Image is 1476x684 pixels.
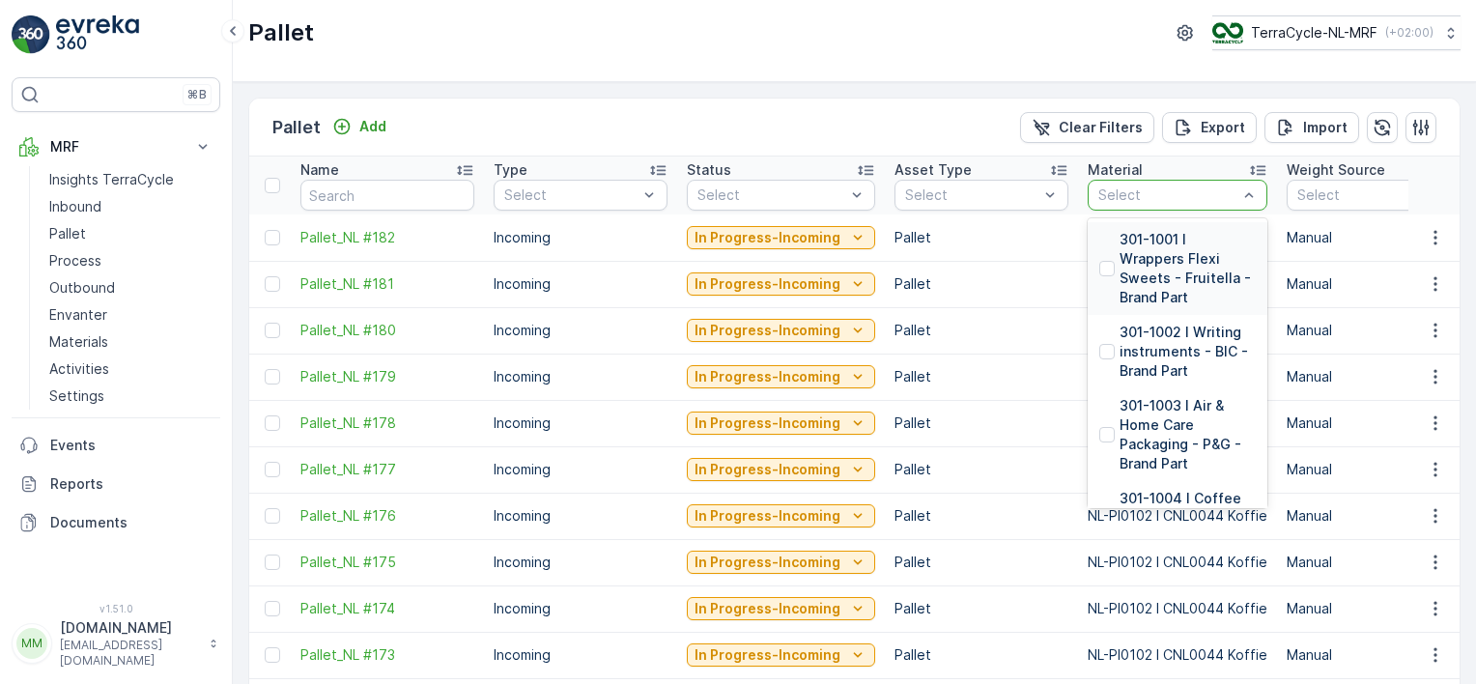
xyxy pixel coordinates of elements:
[12,603,220,614] span: v 1.51.0
[894,160,972,180] p: Asset Type
[300,413,474,433] a: Pallet_NL #178
[695,506,840,526] p: In Progress-Incoming
[12,15,50,54] img: logo
[359,117,386,136] p: Add
[894,645,1068,665] p: Pallet
[49,170,174,189] p: Insights TerraCycle
[300,506,474,526] a: Pallet_NL #176
[300,367,474,386] a: Pallet_NL #179
[187,87,207,102] p: ⌘B
[49,224,86,243] p: Pallet
[1201,118,1245,137] p: Export
[60,618,199,638] p: [DOMAIN_NAME]
[50,474,213,494] p: Reports
[248,17,314,48] p: Pallet
[265,555,280,570] div: Toggle Row Selected
[265,647,280,663] div: Toggle Row Selected
[894,599,1068,618] p: Pallet
[272,114,321,141] p: Pallet
[300,460,474,479] span: Pallet_NL #177
[265,276,280,292] div: Toggle Row Selected
[894,506,1068,526] p: Pallet
[1287,274,1461,294] p: Manual
[1287,460,1461,479] p: Manual
[1287,367,1461,386] p: Manual
[1088,160,1143,180] p: Material
[494,160,527,180] p: Type
[1297,185,1431,205] p: Select
[265,323,280,338] div: Toggle Row Selected
[1287,228,1461,247] p: Manual
[687,551,875,574] button: In Progress-Incoming
[300,321,474,340] a: Pallet_NL #180
[49,386,104,406] p: Settings
[1287,645,1461,665] p: Manual
[1059,118,1143,137] p: Clear Filters
[325,115,394,138] button: Add
[300,645,474,665] span: Pallet_NL #173
[49,332,108,352] p: Materials
[1287,599,1461,618] p: Manual
[1287,506,1461,526] p: Manual
[1212,22,1243,43] img: TC_v739CUj.png
[494,553,667,572] p: Incoming
[1251,23,1377,43] p: TerraCycle-NL-MRF
[12,503,220,542] a: Documents
[504,185,638,205] p: Select
[494,367,667,386] p: Incoming
[49,251,101,271] p: Process
[265,462,280,477] div: Toggle Row Selected
[687,597,875,620] button: In Progress-Incoming
[894,321,1068,340] p: Pallet
[695,367,840,386] p: In Progress-Incoming
[687,272,875,296] button: In Progress-Incoming
[1120,489,1256,547] p: 301-1004 I Coffee capsules - JDE - Brand Part
[494,460,667,479] p: Incoming
[42,247,220,274] a: Process
[687,319,875,342] button: In Progress-Incoming
[494,599,667,618] p: Incoming
[905,185,1038,205] p: Select
[300,228,474,247] a: Pallet_NL #182
[42,328,220,356] a: Materials
[1287,413,1461,433] p: Manual
[50,436,213,455] p: Events
[494,321,667,340] p: Incoming
[1020,112,1154,143] button: Clear Filters
[1287,553,1461,572] p: Manual
[687,365,875,388] button: In Progress-Incoming
[42,274,220,301] a: Outbound
[12,128,220,166] button: MRF
[265,369,280,385] div: Toggle Row Selected
[12,618,220,669] button: MM[DOMAIN_NAME][EMAIL_ADDRESS][DOMAIN_NAME]
[1120,396,1256,473] p: 301-1003 I Air & Home Care Packaging - P&G - Brand Part
[56,15,139,54] img: logo_light-DOdMpM7g.png
[265,508,280,524] div: Toggle Row Selected
[695,645,840,665] p: In Progress-Incoming
[494,274,667,294] p: Incoming
[894,553,1068,572] p: Pallet
[49,278,115,298] p: Outbound
[265,601,280,616] div: Toggle Row Selected
[300,553,474,572] span: Pallet_NL #175
[687,504,875,527] button: In Progress-Incoming
[49,305,107,325] p: Envanter
[60,638,199,669] p: [EMAIL_ADDRESS][DOMAIN_NAME]
[300,274,474,294] a: Pallet_NL #181
[49,197,101,216] p: Inbound
[1212,15,1461,50] button: TerraCycle-NL-MRF(+02:00)
[1088,506,1267,526] p: NL-PI0102 I CNL0044 Koffie
[1088,645,1267,665] p: NL-PI0102 I CNL0044 Koffie
[50,513,213,532] p: Documents
[695,321,840,340] p: In Progress-Incoming
[695,413,840,433] p: In Progress-Incoming
[1264,112,1359,143] button: Import
[687,160,731,180] p: Status
[42,166,220,193] a: Insights TerraCycle
[42,220,220,247] a: Pallet
[1303,118,1348,137] p: Import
